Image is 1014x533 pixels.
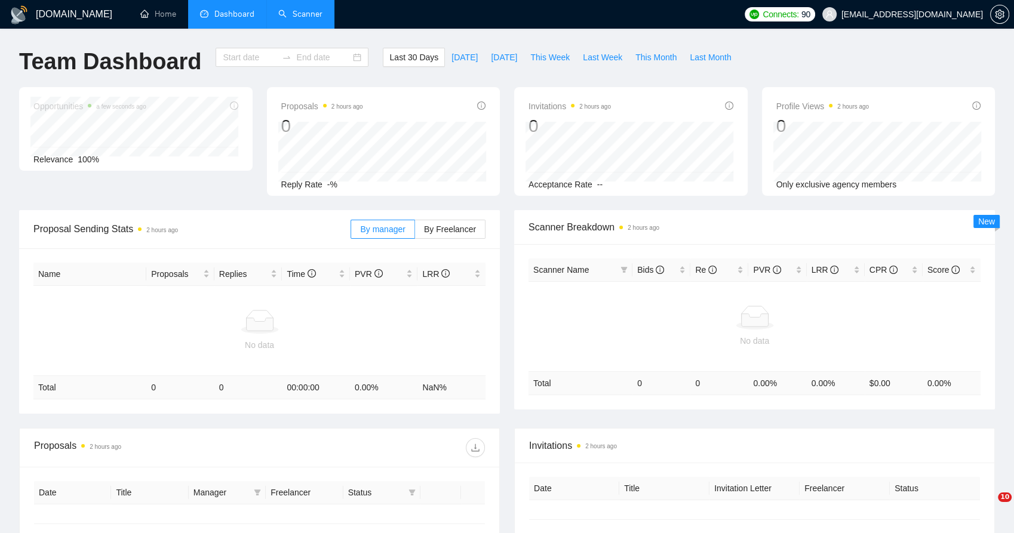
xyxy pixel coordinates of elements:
[524,48,576,67] button: This Week
[281,180,322,189] span: Reply Rate
[709,477,800,500] th: Invitation Letter
[632,371,690,395] td: 0
[583,51,622,64] span: Last Week
[200,10,208,18] span: dashboard
[282,53,291,62] span: to
[34,438,260,457] div: Proposals
[33,263,146,286] th: Name
[923,371,981,395] td: 0.00 %
[254,489,261,496] span: filter
[618,261,630,279] span: filter
[629,48,683,67] button: This Month
[620,266,628,273] span: filter
[749,10,759,19] img: upwork-logo.png
[748,371,806,395] td: 0.00 %
[266,481,343,504] th: Freelancer
[389,51,438,64] span: Last 30 Days
[350,376,418,399] td: 0.00 %
[151,267,201,281] span: Proposals
[422,269,450,279] span: LRR
[579,103,611,110] time: 2 hours ago
[466,438,485,457] button: download
[78,155,99,164] span: 100%
[951,266,960,274] span: info-circle
[327,180,337,189] span: -%
[533,334,976,347] div: No data
[281,115,363,137] div: 0
[214,9,254,19] span: Dashboard
[635,51,677,64] span: This Month
[111,481,188,504] th: Title
[801,8,810,21] span: 90
[585,443,617,449] time: 2 hours ago
[477,101,486,110] span: info-circle
[348,486,404,499] span: Status
[529,438,980,453] span: Invitations
[331,103,363,110] time: 2 hours ago
[528,180,592,189] span: Acceptance Rate
[282,376,350,399] td: 00:00:00
[528,99,611,113] span: Invitations
[223,51,277,64] input: Start date
[528,115,611,137] div: 0
[251,483,263,501] span: filter
[528,220,981,235] span: Scanner Breakdown
[282,53,291,62] span: swap-right
[576,48,629,67] button: Last Week
[725,101,733,110] span: info-circle
[776,180,897,189] span: Only exclusive agency members
[597,180,603,189] span: --
[529,477,619,500] th: Date
[889,266,898,274] span: info-circle
[807,371,865,395] td: 0.00 %
[637,265,664,275] span: Bids
[753,265,781,275] span: PVR
[773,266,781,274] span: info-circle
[865,371,923,395] td: $ 0.00
[776,115,869,137] div: 0
[34,481,111,504] th: Date
[998,492,1012,502] span: 10
[869,265,898,275] span: CPR
[890,477,980,500] th: Status
[33,221,351,236] span: Proposal Sending Stats
[451,51,478,64] span: [DATE]
[528,371,632,395] td: Total
[491,51,517,64] span: [DATE]
[214,376,282,399] td: 0
[281,99,363,113] span: Proposals
[837,103,869,110] time: 2 hours ago
[33,376,146,399] td: Total
[628,224,659,231] time: 2 hours ago
[146,263,214,286] th: Proposals
[406,483,418,501] span: filter
[656,266,664,274] span: info-circle
[90,443,121,450] time: 2 hours ago
[990,5,1009,24] button: setting
[690,371,748,395] td: 0
[973,492,1002,521] iframe: Intercom live chat
[830,266,838,274] span: info-circle
[296,51,351,64] input: End date
[360,224,405,234] span: By manager
[533,265,589,275] span: Scanner Name
[374,269,383,278] span: info-circle
[33,155,73,164] span: Relevance
[383,48,445,67] button: Last 30 Days
[355,269,383,279] span: PVR
[530,51,570,64] span: This Week
[800,477,890,500] th: Freelancer
[445,48,484,67] button: [DATE]
[708,266,717,274] span: info-circle
[466,443,484,452] span: download
[214,263,282,286] th: Replies
[19,48,201,76] h1: Team Dashboard
[10,5,29,24] img: logo
[424,224,476,234] span: By Freelancer
[991,10,1009,19] span: setting
[776,99,869,113] span: Profile Views
[417,376,486,399] td: NaN %
[683,48,738,67] button: Last Month
[308,269,316,278] span: info-circle
[978,217,995,226] span: New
